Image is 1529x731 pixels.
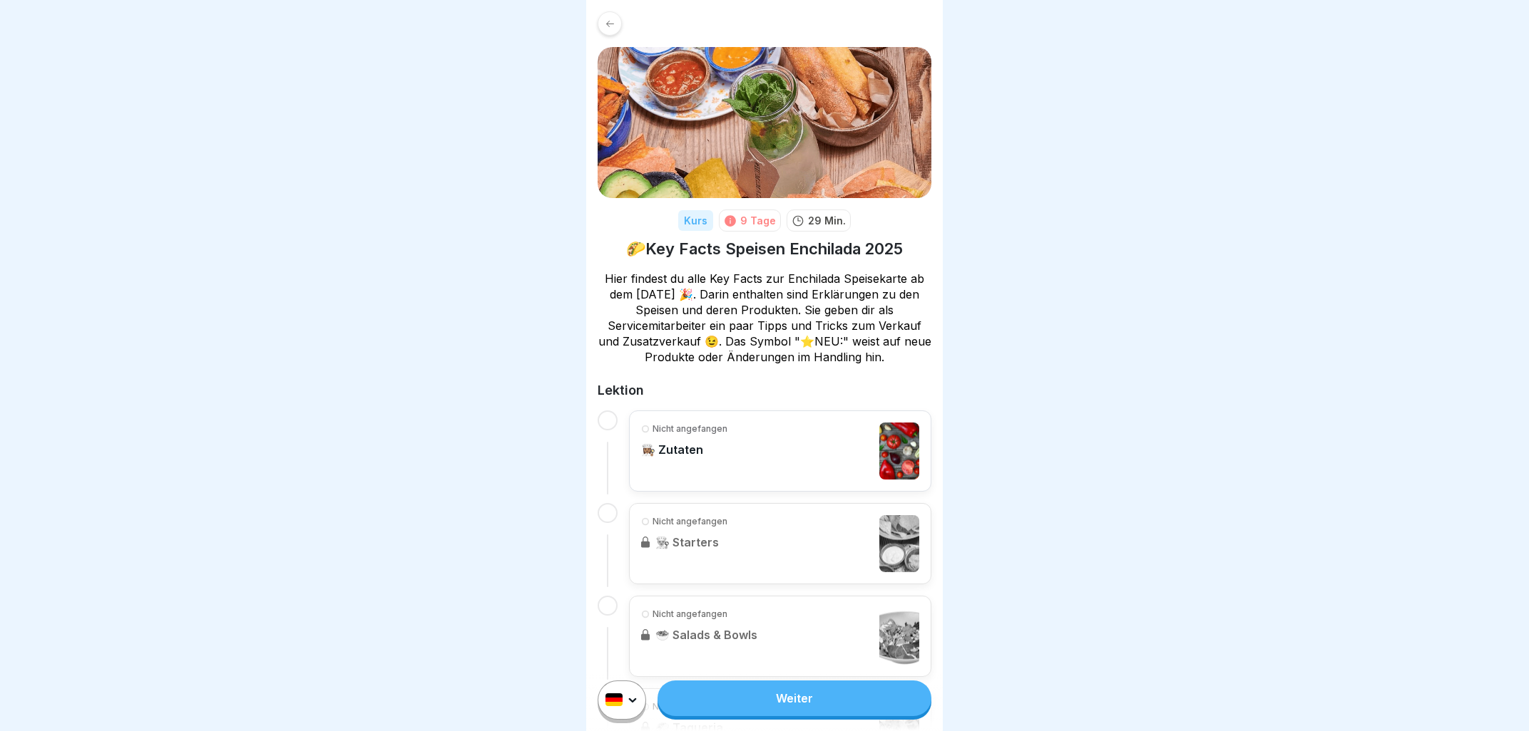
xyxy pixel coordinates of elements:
[808,213,846,228] p: 29 Min.
[598,271,931,365] p: Hier findest du alle Key Facts zur Enchilada Speisekarte ab dem [DATE] 🎉. Darin enthalten sind Er...
[653,422,727,435] p: Nicht angefangen
[598,382,931,399] h2: Lektion
[740,213,776,228] div: 9 Tage
[641,422,919,479] a: Nicht angefangen👩🏽‍🍳 Zutaten
[598,47,931,198] img: chgsgd1ujsxl7q39ahom387w.png
[879,422,919,479] img: clkmgedqv005c3o6wj9pbrvc4.jpg
[678,210,713,231] div: Kurs
[641,442,727,457] p: 👩🏽‍🍳 Zutaten
[605,694,623,707] img: de.svg
[626,239,903,259] h1: 🌮Key Facts Speisen Enchilada 2025
[658,680,931,716] a: Weiter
